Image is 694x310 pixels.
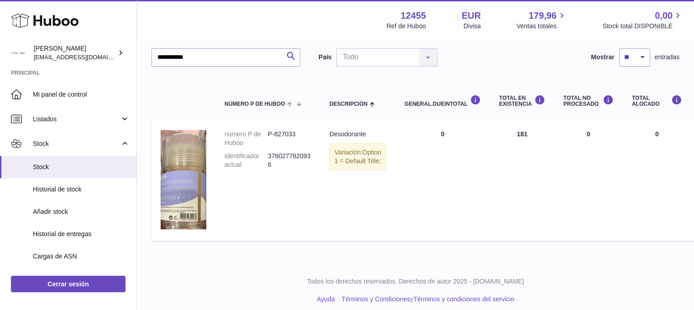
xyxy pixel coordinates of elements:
span: Option 1 = Default Title; [334,149,381,165]
span: 0,00 [655,10,673,22]
span: [EMAIL_ADDRESS][DOMAIN_NAME] [34,53,134,61]
img: pedidos@glowrias.com [11,46,25,60]
div: Divisa [464,22,481,31]
span: Ventas totales [517,22,567,31]
span: Stock [33,139,120,148]
dt: Identificador actual [224,152,268,169]
a: Términos y Condiciones [342,295,410,303]
a: 0,00 Stock total DISPONIBLE [603,10,683,31]
a: Cerrar sesión [11,276,125,292]
img: product image [161,130,206,229]
div: [PERSON_NAME] [34,44,116,62]
div: Desodorante [329,130,386,139]
label: Mostrar [591,53,614,62]
span: Listados [33,115,120,124]
div: Total ALOCADO [632,95,682,107]
span: 179,96 [529,10,557,22]
span: Cargas de ASN [33,252,130,261]
div: Total en EXISTENCIA [499,95,545,107]
div: Total NO PROCESADO [564,95,614,107]
a: Ayuda [317,295,334,303]
dd: 3760277820936 [268,152,311,169]
div: Variación: [329,143,386,170]
span: Mi panel de control [33,90,130,99]
span: Stock total DISPONIBLE [603,22,683,31]
td: 0 [554,121,623,241]
span: Historial de stock [33,185,130,194]
strong: 12455 [401,10,426,22]
div: general.dueInTotal [404,95,480,107]
td: 0 [623,121,691,241]
strong: EUR [462,10,481,22]
td: 0 [395,121,490,241]
dd: P-827033 [268,130,311,147]
li: y [339,295,514,304]
div: Ref de Huboo [386,22,426,31]
td: 181 [490,121,554,241]
span: Stock [33,163,130,171]
span: Añadir stock [33,207,130,216]
span: número P de Huboo [224,101,285,107]
p: Todos los derechos reservados. Derechos de autor 2025 - [DOMAIN_NAME] [144,277,687,286]
span: Historial de entregas [33,230,130,238]
span: Descripción [329,101,367,107]
dt: número P de Huboo [224,130,268,147]
label: País [318,53,332,62]
span: entradas [655,53,679,62]
a: 179,96 Ventas totales [517,10,567,31]
a: Términos y condiciones del servicio [413,295,514,303]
